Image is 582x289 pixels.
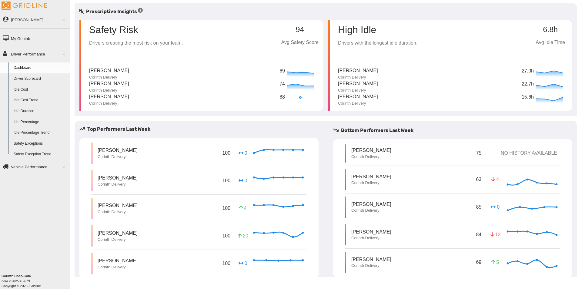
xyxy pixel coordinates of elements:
[238,205,248,212] p: 4
[11,62,70,73] a: Dashboard
[11,95,70,106] a: Idle Cost Trend
[89,67,129,75] p: [PERSON_NAME]
[338,67,378,75] p: [PERSON_NAME]
[89,75,129,80] p: Corinth Delivery
[89,88,129,93] p: Corinth Delivery
[98,264,138,270] p: Corinth Delivery
[490,231,500,238] p: 13
[338,39,417,47] p: Drivers with the longest idle duration.
[98,147,138,154] p: [PERSON_NAME]
[11,73,70,84] a: Driver Scorecard
[98,154,138,160] p: Corinth Delivery
[238,260,248,267] p: 0
[351,228,391,235] p: [PERSON_NAME]
[2,2,47,10] img: Gridline
[338,88,378,93] p: Corinth Delivery
[238,150,248,156] p: 0
[351,208,391,213] p: Corinth Delivery
[279,67,285,75] p: 69
[533,25,567,34] p: 6.8h
[522,93,534,101] p: 15.6h
[98,257,138,264] p: [PERSON_NAME]
[89,101,129,106] p: Corinth Delivery
[338,101,378,106] p: Corinth Delivery
[2,274,31,278] b: Corinth Coca-Cola
[338,80,378,88] p: [PERSON_NAME]
[89,25,138,35] p: Safety Risk
[11,127,70,138] a: Idle Percentage Trend
[281,25,319,34] p: 94
[351,180,391,186] p: Corinth Delivery
[475,202,483,212] p: 85
[98,209,138,215] p: Corinth Delivery
[490,203,500,210] p: 0
[351,256,391,263] p: [PERSON_NAME]
[221,148,232,158] p: 100
[11,149,70,160] a: Safety Exception Trend
[338,75,378,80] p: Corinth Delivery
[279,93,285,101] p: 88
[11,117,70,128] a: Idle Percentage
[89,93,129,101] p: [PERSON_NAME]
[89,39,183,47] p: Drivers creating the most risk on your team.
[475,257,483,267] p: 69
[338,25,417,35] p: High Idle
[221,259,232,268] p: 100
[221,231,232,240] p: 100
[11,138,70,149] a: Safety Exceptions
[98,230,138,237] p: [PERSON_NAME]
[98,174,138,181] p: [PERSON_NAME]
[351,263,391,268] p: Corinth Delivery
[279,80,285,88] p: 74
[522,80,534,88] p: 22.7h
[2,274,70,288] div: Copyright © 2025, Gridline
[221,203,232,213] p: 100
[79,8,143,15] h5: Prescriptive Insights
[351,173,391,180] p: [PERSON_NAME]
[490,176,500,183] p: 4
[351,147,391,154] p: [PERSON_NAME]
[98,237,138,242] p: Corinth Delivery
[98,182,138,187] p: Corinth Delivery
[533,39,567,46] p: Avg Idle Time
[495,150,557,156] p: NO HISTORY AVAILABLE
[98,202,138,209] p: [PERSON_NAME]
[475,175,483,184] p: 63
[11,106,70,117] a: Idle Duration
[351,154,391,160] p: Corinth Delivery
[351,201,391,208] p: [PERSON_NAME]
[522,67,534,75] p: 27.0h
[281,39,319,46] p: Avg Safety Score
[79,126,323,133] h5: Top Performers Last Week
[351,235,391,241] p: Corinth Delivery
[2,279,30,283] i: beta v.2025.4.2019
[490,259,500,266] p: 5
[238,232,248,239] p: 20
[221,176,232,185] p: 100
[89,80,129,88] p: [PERSON_NAME]
[238,177,248,184] p: 0
[338,93,378,101] p: [PERSON_NAME]
[475,148,483,158] p: 75
[11,84,70,95] a: Idle Cost
[475,230,483,239] p: 84
[333,127,577,134] h5: Bottom Performers Last Week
